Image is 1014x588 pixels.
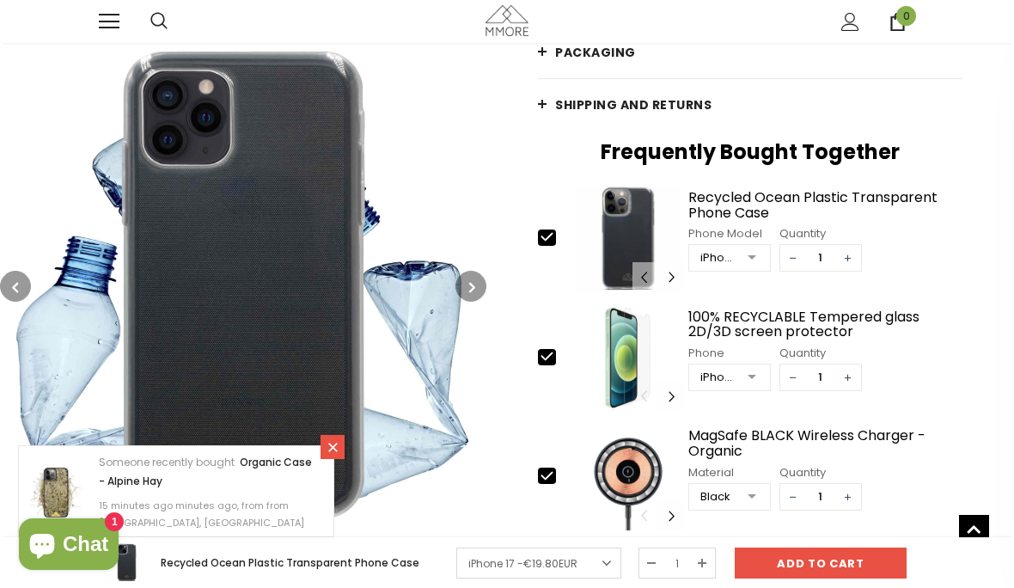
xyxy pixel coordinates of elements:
div: Quantity [779,225,862,242]
span: + [835,364,861,390]
inbox-online-store-chat: Shopify online store chat [14,518,124,574]
div: iPhone 12 Pro Max [700,369,736,386]
div: Phone Model [688,225,771,242]
img: 100% RECYCLABLE Tempered glass 2D/3D screen protector image 0 [572,305,683,412]
span: − [780,364,806,390]
img: iPhone 13 PRO MAX transparent phone case [572,186,683,292]
span: Someone recently bought [99,455,235,469]
h2: Frequently Bought Together [538,139,962,165]
span: €19.80EUR [523,556,577,571]
img: MMORE Cases [486,5,528,35]
img: MagSafe BLACK Wireless Charger - Organic image 0 [572,424,683,530]
span: PACKAGING [555,44,636,61]
a: 0 [889,13,907,31]
input: Add to cart [735,548,907,579]
a: MagSafe BLACK Wireless Charger - Organic [688,428,962,458]
span: Shipping and returns [555,96,712,113]
a: Recycled Ocean Plastic Transparent Phone Case [688,190,962,220]
div: Quantity [779,345,862,362]
div: Phone [688,345,771,362]
span: + [835,245,861,271]
div: iPhone 13 Pro Max [700,249,736,266]
a: PACKAGING [538,27,962,78]
a: iPhone 17 -€19.80EUR [456,548,621,579]
span: 0 [896,6,916,26]
span: 15 minutes ago minutes ago, from from [GEOGRAPHIC_DATA], [GEOGRAPHIC_DATA] [99,499,304,530]
a: 100% RECYCLABLE Tempered glass 2D/3D screen protector [688,309,962,340]
span: − [780,245,806,271]
a: Shipping and returns [538,79,962,131]
span: Recycled Ocean Plastic Transparent Phone Case [161,555,419,570]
